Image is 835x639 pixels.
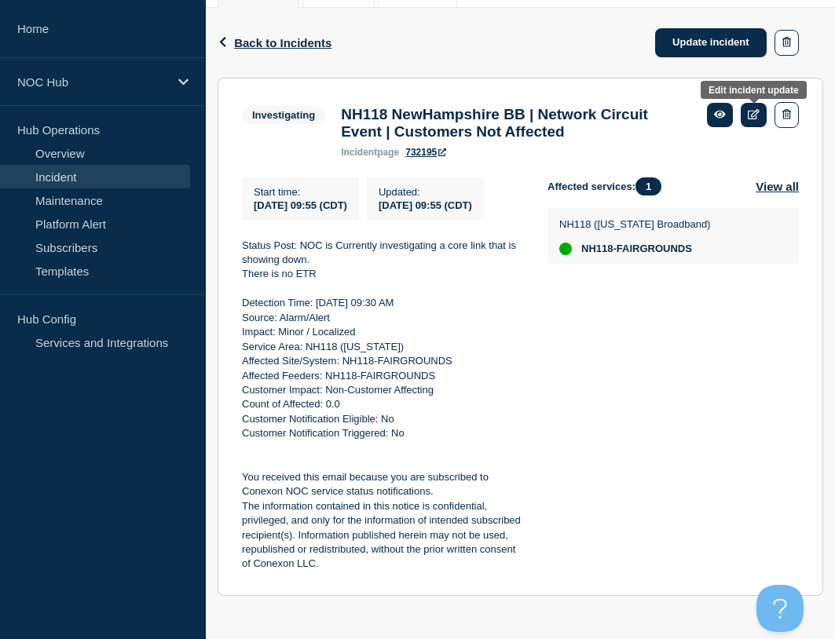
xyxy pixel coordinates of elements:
span: 1 [635,177,661,195]
span: incident [341,147,377,158]
span: Back to Incidents [234,36,331,49]
p: page [341,147,399,158]
p: Impact: Minor / Localized [242,325,522,339]
h3: NH118 NewHampshire BB | Network Circuit Event | Customers Not Affected [341,106,691,141]
p: Customer Notification Triggered: No [242,426,522,440]
p: There is no ETR [242,267,522,281]
p: Affected Feeders: NH118-FAIRGROUNDS [242,369,522,383]
div: [DATE] 09:55 (CDT) [379,198,472,211]
p: NH118 ([US_STATE] Broadband) [559,218,710,230]
p: You received this email because you are subscribed to Conexon NOC service status notifications. [242,470,522,499]
a: 732195 [405,147,446,158]
span: Investigating [242,106,325,124]
p: Affected Site/System: NH118-FAIRGROUNDS [242,354,522,368]
p: Count of Affected: 0.0 [242,397,522,411]
button: Back to Incidents [218,36,331,49]
div: up [559,243,572,255]
span: Affected services: [548,177,669,195]
p: Source: Alarm/Alert [242,311,522,325]
p: Updated : [379,186,472,198]
p: NOC Hub [17,75,168,89]
p: Start time : [254,186,347,198]
p: Status Post: NOC is Currently investigating a core link that is showing down. [242,239,522,268]
p: Detection Time: [DATE] 09:30 AM [242,296,522,310]
p: The information contained in this notice is confidential, privileged, and only for the informatio... [242,499,522,571]
iframe: Help Scout Beacon - Open [756,585,804,632]
button: View all [756,177,799,195]
a: Update incident [655,28,767,57]
p: Customer Impact: Non-Customer Affecting [242,383,522,397]
span: NH118-FAIRGROUNDS [581,243,692,255]
span: [DATE] 09:55 (CDT) [254,199,347,211]
p: Customer Notification Eligible: No [242,412,522,426]
p: Service Area: NH118 ([US_STATE]) [242,340,522,354]
div: Edit incident update [709,85,799,96]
